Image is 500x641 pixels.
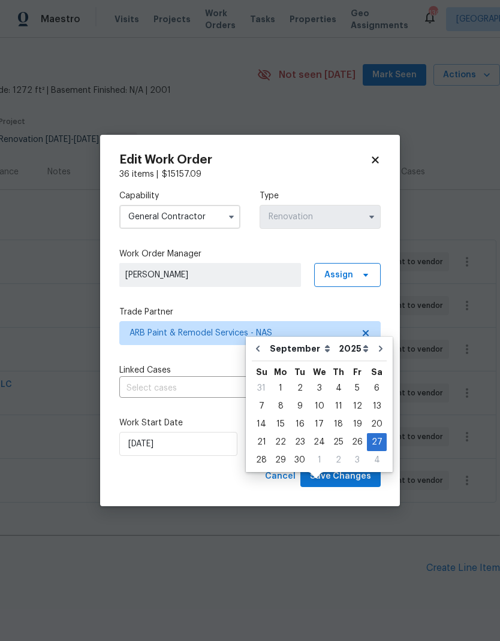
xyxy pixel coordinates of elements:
div: 25 [329,434,348,450]
abbr: Wednesday [313,368,326,376]
div: 15 [271,416,290,433]
div: Tue Sep 02 2025 [290,379,309,397]
div: 22 [271,434,290,450]
label: Work Start Date [119,417,240,429]
div: 21 [252,434,271,450]
div: 13 [367,398,387,415]
div: 11 [329,398,348,415]
div: Sun Sep 07 2025 [252,397,271,415]
div: Fri Oct 03 2025 [348,451,367,469]
button: Show options [365,210,379,224]
div: 26 [348,434,367,450]
div: 24 [309,434,329,450]
div: 19 [348,416,367,433]
input: Select cases [119,379,347,398]
h2: Edit Work Order [119,154,370,166]
span: Cancel [265,469,296,484]
div: Thu Sep 04 2025 [329,379,348,397]
div: 9 [290,398,309,415]
div: Wed Sep 10 2025 [309,397,329,415]
div: Thu Oct 02 2025 [329,451,348,469]
abbr: Thursday [333,368,344,376]
div: Mon Sep 15 2025 [271,415,290,433]
div: Tue Sep 30 2025 [290,451,309,469]
div: 8 [271,398,290,415]
div: 7 [252,398,271,415]
span: ARB Paint & Remodel Services - NAS [129,327,353,339]
div: Mon Sep 01 2025 [271,379,290,397]
div: Wed Sep 17 2025 [309,415,329,433]
div: 6 [367,380,387,397]
span: Save Changes [310,469,371,484]
label: Type [260,190,381,202]
div: 3 [309,380,329,397]
div: Sat Sep 27 2025 [367,433,387,451]
div: Tue Sep 16 2025 [290,415,309,433]
div: 1 [271,380,290,397]
div: 30 [290,452,309,468]
div: Sun Sep 14 2025 [252,415,271,433]
div: Sat Sep 13 2025 [367,397,387,415]
div: Sat Sep 20 2025 [367,415,387,433]
div: 4 [329,380,348,397]
div: Wed Sep 03 2025 [309,379,329,397]
div: 29 [271,452,290,468]
div: Mon Sep 08 2025 [271,397,290,415]
div: Sun Sep 28 2025 [252,451,271,469]
div: 5 [348,380,367,397]
div: Thu Sep 11 2025 [329,397,348,415]
div: Thu Sep 18 2025 [329,415,348,433]
abbr: Friday [353,368,362,376]
span: [PERSON_NAME] [125,269,295,281]
div: 2 [329,452,348,468]
div: Sat Sep 06 2025 [367,379,387,397]
div: 1 [309,452,329,468]
div: Fri Sep 05 2025 [348,379,367,397]
abbr: Monday [274,368,287,376]
div: 12 [348,398,367,415]
div: Tue Sep 09 2025 [290,397,309,415]
div: 14 [252,416,271,433]
div: Fri Sep 26 2025 [348,433,367,451]
span: Assign [324,269,353,281]
span: Linked Cases [119,364,171,376]
div: Fri Sep 19 2025 [348,415,367,433]
button: Cancel [260,465,300,488]
div: 3 [348,452,367,468]
div: Wed Oct 01 2025 [309,451,329,469]
input: M/D/YYYY [119,432,237,456]
div: Wed Sep 24 2025 [309,433,329,451]
div: Tue Sep 23 2025 [290,433,309,451]
div: 10 [309,398,329,415]
span: $ 15157.09 [162,170,201,179]
div: Sun Aug 31 2025 [252,379,271,397]
div: 23 [290,434,309,450]
div: Thu Sep 25 2025 [329,433,348,451]
div: 16 [290,416,309,433]
input: Select... [260,205,381,229]
label: Capability [119,190,240,202]
abbr: Saturday [371,368,382,376]
div: 18 [329,416,348,433]
div: 2 [290,380,309,397]
div: 28 [252,452,271,468]
div: Sat Oct 04 2025 [367,451,387,469]
abbr: Tuesday [294,368,305,376]
div: 17 [309,416,329,433]
button: Go to previous month [249,337,267,361]
div: 27 [367,434,387,450]
input: Select... [119,205,240,229]
div: 4 [367,452,387,468]
label: Trade Partner [119,306,381,318]
abbr: Sunday [256,368,267,376]
div: 36 items | [119,168,381,180]
div: Mon Sep 22 2025 [271,433,290,451]
div: 31 [252,380,271,397]
button: Save Changes [300,465,381,488]
div: Sun Sep 21 2025 [252,433,271,451]
label: Work Order Manager [119,248,381,260]
button: Go to next month [372,337,390,361]
button: Show options [224,210,239,224]
div: Mon Sep 29 2025 [271,451,290,469]
select: Year [336,340,372,358]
